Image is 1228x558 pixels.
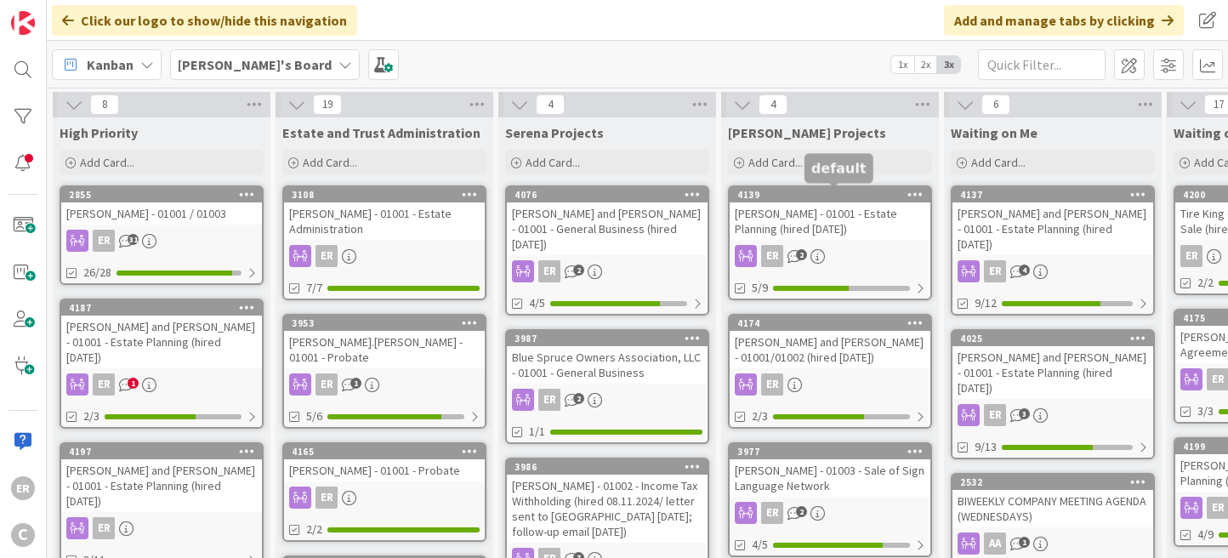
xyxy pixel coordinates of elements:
[730,187,930,202] div: 4139
[292,189,485,201] div: 3108
[11,523,35,547] div: C
[350,378,361,389] span: 1
[914,56,937,73] span: 2x
[1019,408,1030,419] span: 3
[507,187,708,202] div: 4076
[978,49,1106,80] input: Quick Filter...
[11,11,35,35] img: Visit kanbanzone.com
[952,331,1153,399] div: 4025[PERSON_NAME] and [PERSON_NAME] - 01001 - Estate Planning (hired [DATE])
[90,94,119,115] span: 8
[1197,402,1214,420] span: 3/3
[284,444,485,459] div: 4165
[573,393,584,404] span: 2
[284,487,485,509] div: ER
[796,506,807,517] span: 2
[61,300,262,368] div: 4187[PERSON_NAME] and [PERSON_NAME] - 01001 - Estate Planning (hired [DATE])
[730,373,930,396] div: ER
[1019,537,1030,548] span: 1
[507,459,708,475] div: 3986
[796,249,807,260] span: 2
[981,94,1010,115] span: 6
[306,407,322,425] span: 5/6
[69,302,262,314] div: 4187
[752,407,768,425] span: 2/3
[306,521,322,538] span: 2/2
[975,438,997,456] span: 9/13
[761,245,783,267] div: ER
[952,475,1153,490] div: 2532
[60,299,264,429] a: 4187[PERSON_NAME] and [PERSON_NAME] - 01001 - Estate Planning (hired [DATE])ER2/3
[505,124,604,141] span: Serena Projects
[811,160,867,176] h5: default
[952,187,1153,202] div: 4137
[128,378,139,389] span: 1
[761,373,783,396] div: ER
[282,185,486,300] a: 3108[PERSON_NAME] - 01001 - Estate AdministrationER7/7
[529,294,545,312] span: 4/5
[891,56,914,73] span: 1x
[971,155,1026,170] span: Add Card...
[730,459,930,497] div: [PERSON_NAME] - 01003 - Sale of Sign Language Network
[61,459,262,512] div: [PERSON_NAME] and [PERSON_NAME] - 01001 - Estate Planning (hired [DATE])
[728,314,932,429] a: 4174[PERSON_NAME] and [PERSON_NAME] - 01001/01002 (hired [DATE])ER2/3
[952,202,1153,255] div: [PERSON_NAME] and [PERSON_NAME] - 01001 - Estate Planning (hired [DATE])
[730,202,930,240] div: [PERSON_NAME] - 01001 - Estate Planning (hired [DATE])
[944,5,1184,36] div: Add and manage tabs by clicking
[61,517,262,539] div: ER
[730,245,930,267] div: ER
[80,155,134,170] span: Add Card...
[507,187,708,255] div: 4076[PERSON_NAME] and [PERSON_NAME] - 01001 - General Business (hired [DATE])
[538,260,560,282] div: ER
[515,333,708,344] div: 3987
[505,329,709,444] a: 3987Blue Spruce Owners Association, LLC - 01001 - General BusinessER1/1
[83,407,99,425] span: 2/3
[960,476,1153,488] div: 2532
[505,185,709,316] a: 4076[PERSON_NAME] and [PERSON_NAME] - 01001 - General Business (hired [DATE])ER4/5
[515,461,708,473] div: 3986
[952,187,1153,255] div: 4137[PERSON_NAME] and [PERSON_NAME] - 01001 - Estate Planning (hired [DATE])
[282,442,486,542] a: 4165[PERSON_NAME] - 01001 - ProbateER2/2
[284,373,485,396] div: ER
[306,279,322,297] span: 7/7
[538,389,560,411] div: ER
[284,187,485,202] div: 3108
[507,202,708,255] div: [PERSON_NAME] and [PERSON_NAME] - 01001 - General Business (hired [DATE])
[61,316,262,368] div: [PERSON_NAME] and [PERSON_NAME] - 01001 - Estate Planning (hired [DATE])
[507,475,708,543] div: [PERSON_NAME] - 01002 - Income Tax Withholding (hired 08.11.2024/ letter sent to [GEOGRAPHIC_DATA...
[507,260,708,282] div: ER
[316,373,338,396] div: ER
[1180,245,1202,267] div: ER
[526,155,580,170] span: Add Card...
[303,155,357,170] span: Add Card...
[529,423,545,441] span: 1/1
[952,475,1153,527] div: 2532BIWEEKLY COMPANY MEETING AGENDA (WEDNESDAYS)
[730,502,930,524] div: ER
[61,373,262,396] div: ER
[728,442,932,557] a: 3977[PERSON_NAME] - 01003 - Sale of Sign Language NetworkER4/5
[960,333,1153,344] div: 4025
[87,54,134,75] span: Kanban
[952,260,1153,282] div: ER
[52,5,357,36] div: Click our logo to show/hide this navigation
[728,124,886,141] span: Ryan Projects
[730,316,930,368] div: 4174[PERSON_NAME] and [PERSON_NAME] - 01001/01002 (hired [DATE])
[284,331,485,368] div: [PERSON_NAME].[PERSON_NAME] - 01001 - Probate
[61,444,262,512] div: 4197[PERSON_NAME] and [PERSON_NAME] - 01001 - Estate Planning (hired [DATE])
[282,124,480,141] span: Estate and Trust Administration
[284,316,485,331] div: 3953
[737,189,930,201] div: 4139
[984,532,1006,555] div: AA
[61,300,262,316] div: 4187
[951,185,1155,316] a: 4137[PERSON_NAME] and [PERSON_NAME] - 01001 - Estate Planning (hired [DATE])ER9/12
[178,56,332,73] b: [PERSON_NAME]'s Board
[61,187,262,225] div: 2855[PERSON_NAME] - 01001 / 01003
[536,94,565,115] span: 4
[1019,265,1030,276] span: 4
[61,444,262,459] div: 4197
[284,316,485,368] div: 3953[PERSON_NAME].[PERSON_NAME] - 01001 - Probate
[60,124,138,141] span: High Priority
[282,314,486,429] a: 3953[PERSON_NAME].[PERSON_NAME] - 01001 - ProbateER5/6
[960,189,1153,201] div: 4137
[730,444,930,497] div: 3977[PERSON_NAME] - 01003 - Sale of Sign Language Network
[728,185,932,300] a: 4139[PERSON_NAME] - 01001 - Estate Planning (hired [DATE])ER5/9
